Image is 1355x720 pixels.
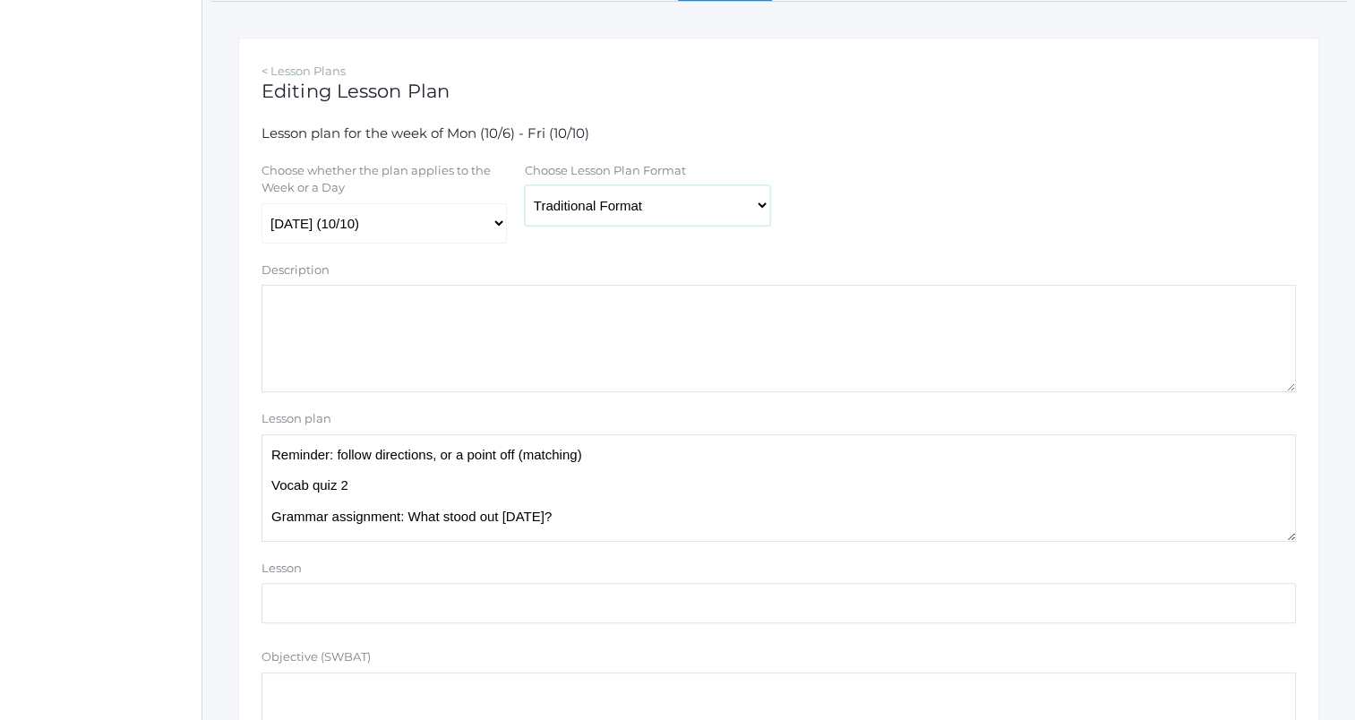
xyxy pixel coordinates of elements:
label: Choose whether the plan applies to the Week or a Day [262,162,505,197]
span: Lesson plan for the week of Mon (10/6) - Fri (10/10) [262,124,589,141]
h1: Editing Lesson Plan [262,81,1296,101]
label: Description [262,261,330,279]
a: < Lesson Plans [262,64,346,78]
textarea: Reminder: follow directions, or a point off (matching) Vocab quiz 2 Grammar assignment: What stoo... [262,434,1296,542]
label: Choose Lesson Plan Format [525,162,686,180]
label: Objective (SWBAT) [262,648,371,666]
label: Lesson plan [262,410,331,428]
label: Lesson [262,560,302,578]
